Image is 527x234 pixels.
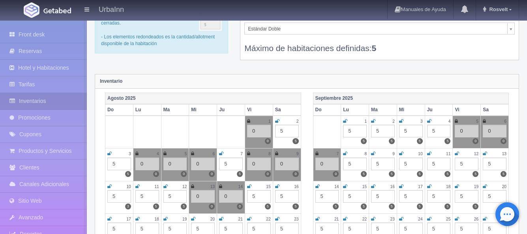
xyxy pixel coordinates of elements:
small: 5 [476,119,479,124]
small: 21 [238,217,243,221]
label: 0 [333,171,339,177]
h4: UrbaInn [99,4,124,14]
label: 5 [389,204,395,209]
div: 5 [343,125,367,137]
small: 10 [126,185,131,189]
div: 0 [191,158,215,170]
small: 14 [334,185,339,189]
th: Mi [189,104,217,116]
small: 12 [474,152,478,156]
th: Mi [397,104,425,116]
small: 11 [446,152,450,156]
div: 0 [315,158,339,170]
small: 8 [364,152,367,156]
div: 0 [191,190,215,203]
small: 19 [182,217,187,221]
div: 5 [275,190,299,203]
label: 5 [181,204,187,209]
label: 5 [125,171,131,177]
label: 5 [444,204,450,209]
div: 0 [219,190,243,203]
small: 10 [418,152,422,156]
small: 17 [418,185,422,189]
th: Septiembre 2025 [313,93,509,104]
label: 5 [361,138,367,144]
small: 15 [266,185,270,189]
small: 6 [504,119,506,124]
label: 5 [333,204,339,209]
small: 5 [185,152,187,156]
small: 11 [154,185,159,189]
small: 1 [268,119,271,124]
th: Lu [133,104,161,116]
div: 5 [483,190,506,203]
small: 22 [362,217,367,221]
small: 23 [294,217,298,221]
small: 7 [337,152,339,156]
small: 12 [182,185,187,189]
div: 5 [135,190,159,203]
div: 0 [163,158,187,170]
small: 19 [474,185,478,189]
small: 9 [296,152,299,156]
label: 0 [237,204,243,209]
div: 5 [399,158,423,170]
th: Do [313,104,341,116]
small: 4 [448,119,451,124]
label: 5 [417,171,423,177]
small: 16 [294,185,298,189]
div: 0 [483,125,506,137]
label: 5 [417,204,423,209]
div: 5 [371,190,395,203]
label: 5 [444,138,450,144]
label: 0 [473,138,478,144]
small: 25 [446,217,450,221]
div: 5 [107,190,131,203]
small: 6 [212,152,215,156]
small: 15 [362,185,367,189]
th: Ju [217,104,245,116]
img: Getabed [43,8,71,13]
small: 21 [334,217,339,221]
div: 5 [427,190,451,203]
small: 2 [296,119,299,124]
th: Do [105,104,133,116]
label: 5 [417,138,423,144]
div: 5 [343,158,367,170]
small: 14 [238,185,243,189]
div: 0 [455,125,478,137]
div: 5 [371,125,395,137]
small: 3 [420,119,423,124]
small: 18 [154,217,159,221]
th: Ma [369,104,397,116]
small: 4 [157,152,159,156]
label: 0 [153,171,159,177]
th: Sa [481,104,509,116]
label: 5 [237,171,243,177]
b: 5 [372,44,377,53]
div: 5 [247,190,271,203]
small: 20 [502,185,506,189]
small: 1 [364,119,367,124]
span: Rosvelt [487,6,508,12]
div: 0 [247,125,271,137]
th: Vi [245,104,273,116]
small: 16 [390,185,395,189]
div: 0 [247,158,271,170]
div: 5 [427,158,451,170]
label: 5 [293,138,298,144]
div: 5 [483,158,506,170]
div: 5 [427,125,451,137]
small: 7 [240,152,243,156]
label: 5 [473,204,478,209]
div: 5 [219,158,243,170]
div: 5 [371,158,395,170]
label: 0 [181,171,187,177]
div: 5 [107,158,131,170]
small: 3 [129,152,131,156]
div: 5 [343,190,367,203]
label: 5 [473,171,478,177]
label: 5 [265,204,271,209]
label: 5 [501,171,506,177]
small: 9 [392,152,395,156]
